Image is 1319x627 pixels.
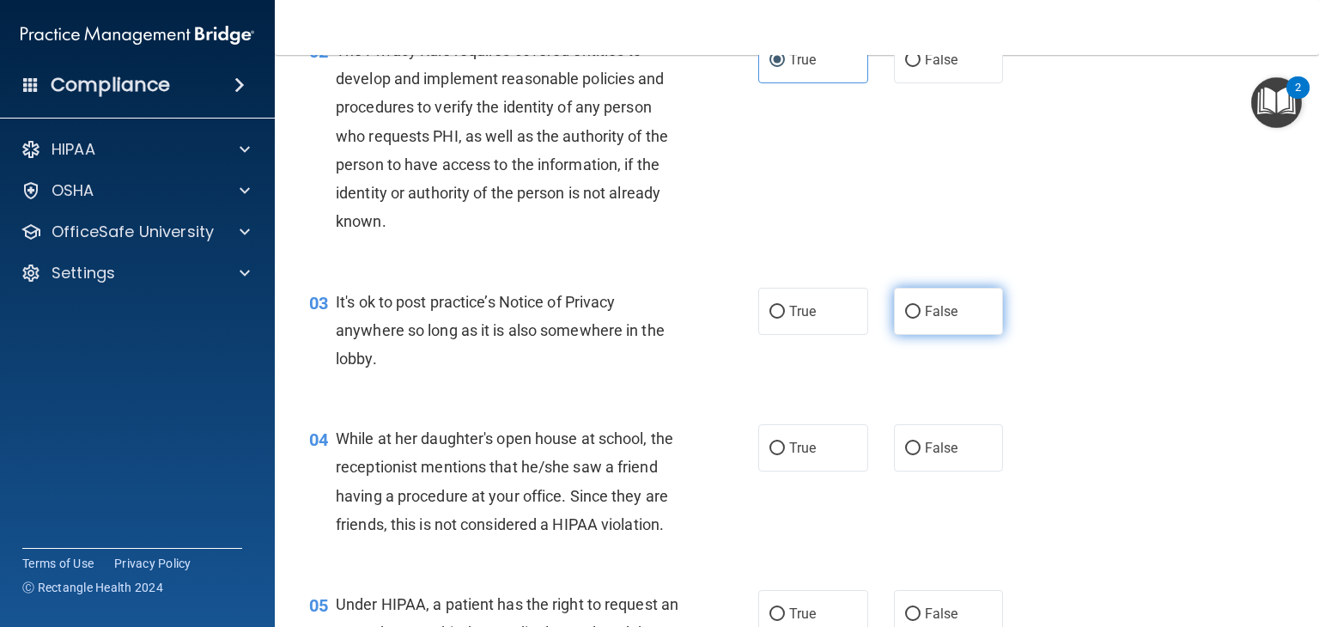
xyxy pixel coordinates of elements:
input: False [905,442,921,455]
p: OSHA [52,180,94,201]
p: Settings [52,263,115,283]
h4: Compliance [51,73,170,97]
a: OSHA [21,180,250,201]
a: Terms of Use [22,555,94,572]
input: True [769,442,785,455]
input: True [769,54,785,67]
a: HIPAA [21,139,250,160]
input: False [905,608,921,621]
span: 05 [309,595,328,616]
span: True [789,606,816,622]
span: False [925,52,958,68]
span: Ⓒ Rectangle Health 2024 [22,579,163,596]
span: True [789,303,816,320]
a: OfficeSafe University [21,222,250,242]
span: True [789,440,816,456]
span: False [925,440,958,456]
img: PMB logo [21,18,254,52]
span: True [789,52,816,68]
input: False [905,54,921,67]
span: The Privacy Rule requires covered entities to develop and implement reasonable policies and proce... [336,41,668,230]
div: 2 [1295,88,1301,110]
p: OfficeSafe University [52,222,214,242]
span: While at her daughter's open house at school, the receptionist mentions that he/she saw a friend ... [336,429,673,533]
button: Open Resource Center, 2 new notifications [1251,77,1302,128]
span: 03 [309,293,328,313]
input: False [905,306,921,319]
span: It's ok to post practice’s Notice of Privacy anywhere so long as it is also somewhere in the lobby. [336,293,665,368]
span: False [925,606,958,622]
p: HIPAA [52,139,95,160]
a: Privacy Policy [114,555,191,572]
a: Settings [21,263,250,283]
span: 04 [309,429,328,450]
span: False [925,303,958,320]
input: True [769,608,785,621]
input: True [769,306,785,319]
